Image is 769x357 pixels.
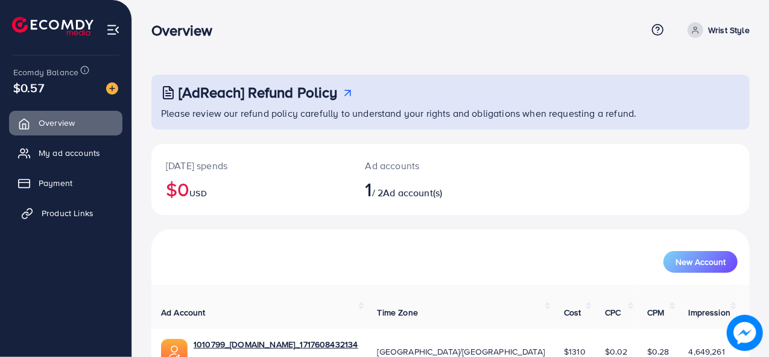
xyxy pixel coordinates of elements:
p: [DATE] spends [166,158,337,173]
p: Wrist Style [708,23,750,37]
span: Ecomdy Balance [13,66,78,78]
span: Cost [564,306,581,318]
h2: / 2 [366,178,486,200]
p: Ad accounts [366,158,486,173]
h2: $0 [166,178,337,200]
span: Overview [39,117,75,129]
span: Time Zone [378,306,418,318]
button: New Account [663,251,738,273]
span: USD [189,187,206,199]
a: 1010799_[DOMAIN_NAME]_1717608432134 [194,338,358,350]
span: 1 [366,175,372,203]
h3: Overview [151,22,222,39]
span: CPC [605,306,621,318]
span: Impression [689,306,731,318]
span: Ad Account [161,306,206,318]
p: Please review our refund policy carefully to understand your rights and obligations when requesti... [161,106,742,120]
span: My ad accounts [39,147,100,159]
h3: [AdReach] Refund Policy [179,84,338,101]
span: New Account [676,258,726,266]
a: My ad accounts [9,141,122,165]
a: Overview [9,111,122,135]
span: Ad account(s) [383,186,442,199]
span: Payment [39,177,72,189]
img: image [106,82,118,95]
a: Product Links [9,201,122,225]
span: $0.57 [13,79,44,96]
a: Wrist Style [683,22,750,38]
img: logo [12,17,93,36]
span: CPM [647,306,664,318]
img: menu [106,23,120,37]
a: Payment [9,171,122,195]
img: image [727,315,763,351]
span: Product Links [42,207,93,219]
